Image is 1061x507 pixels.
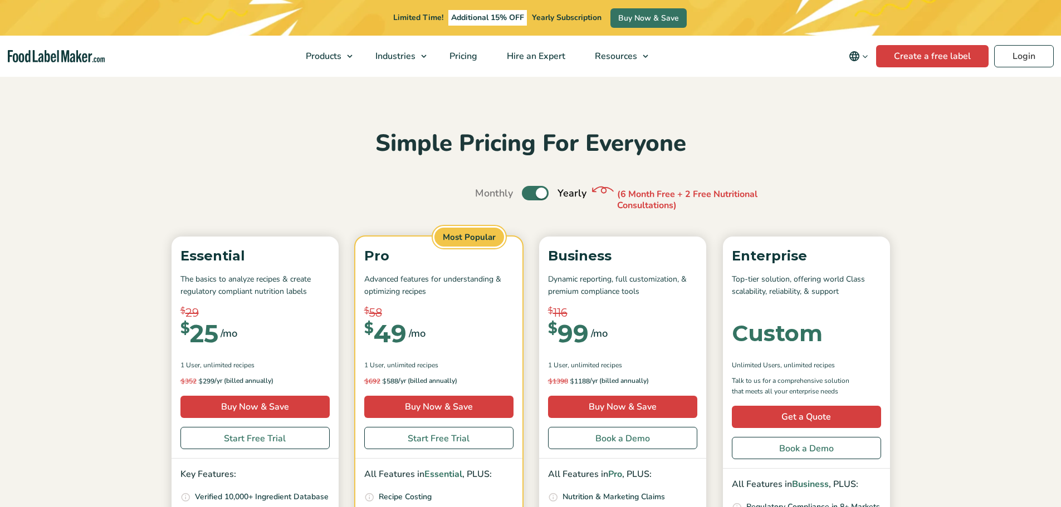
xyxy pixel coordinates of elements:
span: $ [180,321,190,336]
span: 299 [180,376,214,387]
span: 588 [364,376,398,387]
p: Nutrition & Marketing Claims [563,491,665,503]
a: Pricing [435,36,490,77]
span: Most Popular [433,226,506,249]
div: 49 [364,321,407,346]
del: 692 [364,377,380,386]
span: , Unlimited Recipes [780,360,835,370]
a: Buy Now & Save [548,396,697,418]
a: Get a Quote [732,406,881,428]
a: Login [994,45,1054,67]
span: , Unlimited Recipes [568,360,622,370]
a: Food Label Maker homepage [8,50,105,63]
span: Yearly [558,186,586,201]
p: Essential [180,245,330,267]
span: $ [180,377,185,385]
p: Recipe Costing [379,491,432,503]
span: Products [302,50,343,62]
p: All Features in , PLUS: [364,467,514,482]
a: Buy Now & Save [180,396,330,418]
p: Enterprise [732,245,881,267]
span: $ [364,377,369,385]
span: , Unlimited Recipes [384,360,438,370]
span: 1 User [180,360,200,370]
span: /yr (billed annually) [590,376,649,387]
label: Toggle [522,186,549,200]
span: Business [792,478,829,490]
span: Limited Time! [393,12,443,23]
span: Essential [424,468,462,480]
p: Verified 10,000+ Ingredient Database [195,491,329,503]
span: Monthly [475,186,513,201]
span: 1188 [548,376,590,387]
span: Pricing [446,50,478,62]
p: Talk to us for a comprehensive solution that meets all your enterprise needs [732,376,860,397]
span: /yr (billed annually) [398,376,457,387]
p: (6 Month Free + 2 Free Nutritional Consultations) [617,189,784,212]
h2: Simple Pricing For Everyone [166,129,896,159]
a: Resources [580,36,654,77]
span: $ [382,377,387,385]
span: Hire an Expert [503,50,566,62]
span: Resources [591,50,638,62]
div: 25 [180,321,218,346]
a: Start Free Trial [180,427,330,449]
span: 116 [553,304,568,321]
span: Yearly Subscription [532,12,602,23]
a: Book a Demo [732,437,881,459]
a: Buy Now & Save [610,8,687,28]
span: Additional 15% OFF [448,10,527,26]
span: Industries [372,50,417,62]
span: $ [548,304,553,317]
span: 1 User [548,360,568,370]
div: Custom [732,322,823,344]
p: All Features in , PLUS: [732,478,881,492]
span: 58 [369,304,382,321]
span: /mo [591,326,608,341]
a: Book a Demo [548,427,697,449]
a: Buy Now & Save [364,396,514,418]
p: Advanced features for understanding & optimizing recipes [364,273,514,298]
span: 29 [185,304,199,321]
p: Business [548,245,697,267]
p: The basics to analyze recipes & create regulatory compliant nutrition labels [180,273,330,298]
p: Pro [364,245,514,267]
span: $ [180,304,185,317]
span: $ [548,377,552,385]
a: Hire an Expert [492,36,578,77]
p: Dynamic reporting, full customization, & premium compliance tools [548,273,697,298]
span: , Unlimited Recipes [200,360,255,370]
span: /mo [221,326,237,341]
span: $ [198,377,203,385]
a: Create a free label [876,45,989,67]
span: $ [364,304,369,317]
span: Pro [608,468,622,480]
button: Change language [841,45,876,67]
del: 352 [180,377,197,386]
a: Industries [361,36,432,77]
a: Products [291,36,358,77]
span: /mo [409,326,426,341]
del: 1398 [548,377,568,386]
a: Start Free Trial [364,427,514,449]
div: 99 [548,321,589,346]
span: $ [548,321,558,336]
p: Key Features: [180,467,330,482]
span: /yr (billed annually) [214,376,273,387]
p: Top-tier solution, offering world Class scalability, reliability, & support [732,273,881,298]
span: Unlimited Users [732,360,780,370]
span: 1 User [364,360,384,370]
p: All Features in , PLUS: [548,467,697,482]
span: $ [364,321,374,336]
span: $ [570,377,574,385]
